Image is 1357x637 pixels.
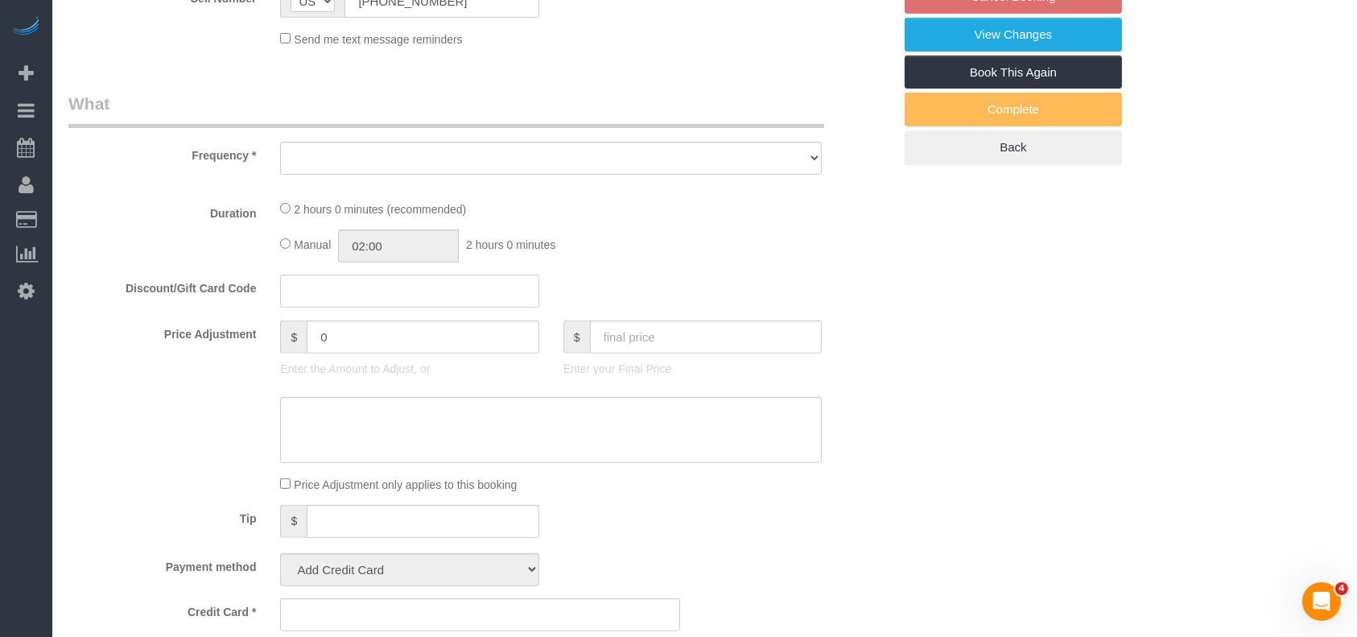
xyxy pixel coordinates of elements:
span: Manual [294,238,331,251]
span: $ [563,321,590,354]
a: Back [905,130,1122,164]
a: View Changes [905,18,1122,52]
iframe: Intercom live chat [1302,582,1341,621]
p: Enter the Amount to Adjust, or [280,361,538,377]
label: Payment method [56,553,268,575]
legend: What [68,92,824,128]
iframe: Secure card payment input frame [294,608,666,623]
span: 4 [1335,582,1348,595]
label: Discount/Gift Card Code [56,275,268,296]
span: $ [280,505,307,538]
label: Credit Card * [56,598,268,620]
img: Automaid Logo [10,16,42,39]
label: Price Adjustment [56,321,268,342]
label: Frequency * [56,142,268,163]
span: Price Adjustment only applies to this booking [294,478,517,491]
span: 2 hours 0 minutes [466,238,555,251]
p: Enter your Final Price [563,361,822,377]
span: Send me text message reminders [294,33,462,46]
label: Tip [56,505,268,527]
a: Book This Again [905,56,1122,89]
span: $ [280,321,307,354]
span: 2 hours 0 minutes (recommended) [294,203,466,216]
label: Duration [56,200,268,221]
input: final price [590,321,823,354]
